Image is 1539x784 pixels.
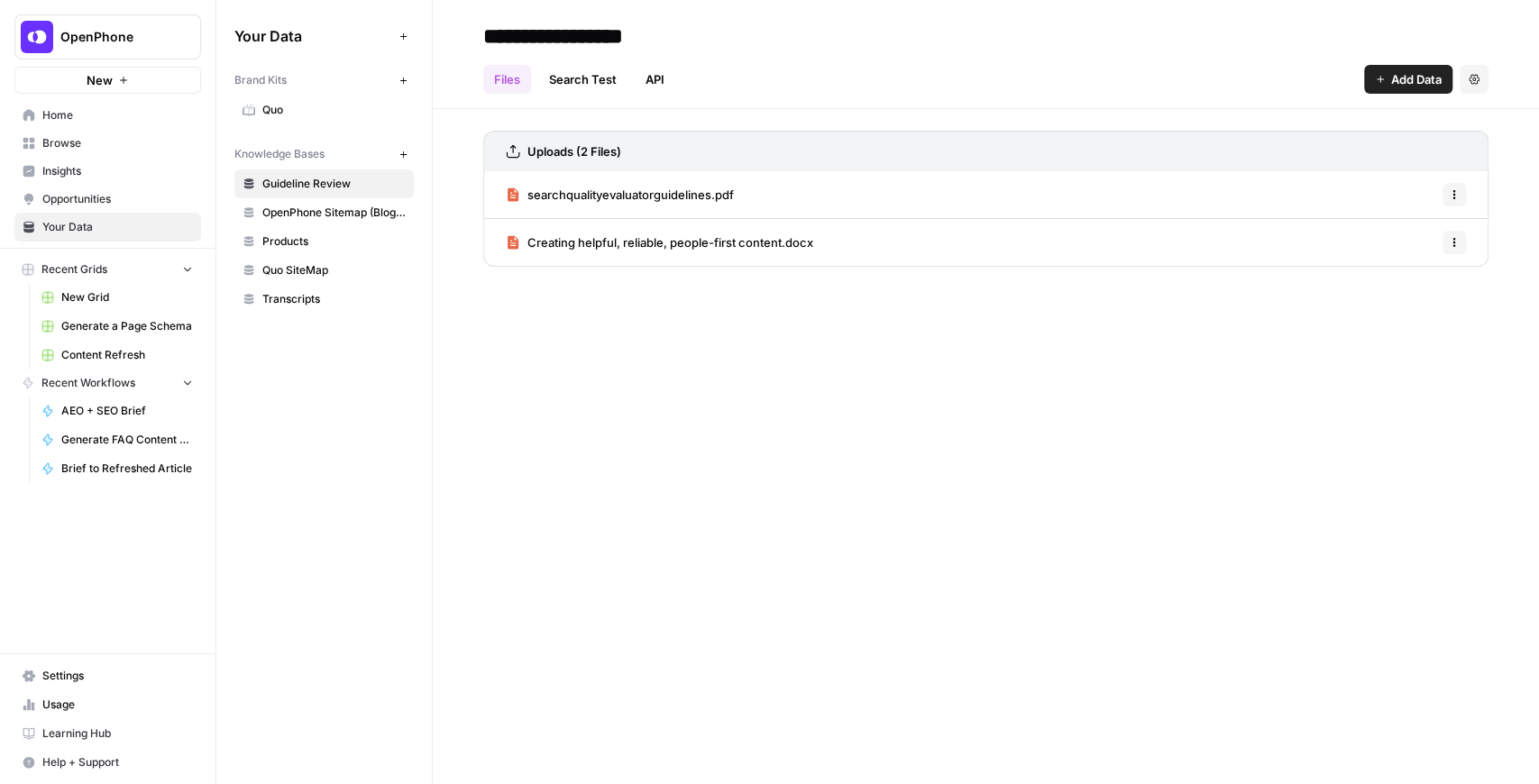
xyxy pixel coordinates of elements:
[42,107,193,123] span: Home
[61,403,193,419] span: AEO + SEO Brief
[1364,65,1452,94] button: Add Data
[33,312,201,341] a: Generate a Page Schema
[14,185,201,214] a: Opportunities
[42,191,193,207] span: Opportunities
[234,96,414,124] a: Quo
[506,219,813,266] a: Creating helpful, reliable, people-first content.docx
[527,186,734,204] span: searchqualityevaluatorguidelines.pdf
[14,129,201,158] a: Browse
[33,454,201,483] a: Brief to Refreshed Article
[42,754,193,770] span: Help + Support
[14,101,201,130] a: Home
[61,289,193,305] span: New Grid
[14,690,201,719] a: Usage
[41,261,107,278] span: Recent Grids
[527,233,813,251] span: Creating helpful, reliable, people-first content.docx
[60,28,169,46] span: OpenPhone
[14,748,201,777] button: Help + Support
[14,661,201,690] a: Settings
[42,135,193,151] span: Browse
[33,283,201,312] a: New Grid
[538,65,628,94] a: Search Test
[14,369,201,397] button: Recent Workflows
[234,227,414,256] a: Products
[483,65,531,94] a: Files
[14,157,201,186] a: Insights
[262,291,406,307] span: Transcripts
[14,213,201,242] a: Your Data
[21,21,53,53] img: OpenPhone Logo
[14,719,201,748] a: Learning Hub
[14,14,201,59] button: Workspace: OpenPhone
[42,697,193,713] span: Usage
[61,432,193,448] span: Generate FAQ Content for AEO
[87,71,113,89] span: New
[262,233,406,250] span: Products
[14,67,201,94] button: New
[33,341,201,369] a: Content Refresh
[61,347,193,363] span: Content Refresh
[41,375,135,391] span: Recent Workflows
[262,205,406,221] span: OpenPhone Sitemap (Blogs + NonBlogs)
[42,668,193,684] span: Settings
[527,142,621,160] h3: Uploads (2 Files)
[234,146,325,162] span: Knowledge Bases
[635,65,675,94] a: API
[234,25,392,47] span: Your Data
[262,176,406,192] span: Guideline Review
[42,725,193,742] span: Learning Hub
[262,262,406,278] span: Quo SiteMap
[262,102,406,118] span: Quo
[234,169,414,198] a: Guideline Review
[234,198,414,227] a: OpenPhone Sitemap (Blogs + NonBlogs)
[42,219,193,235] span: Your Data
[42,163,193,179] span: Insights
[506,132,621,171] a: Uploads (2 Files)
[61,460,193,477] span: Brief to Refreshed Article
[61,318,193,334] span: Generate a Page Schema
[234,72,287,88] span: Brand Kits
[506,171,734,218] a: searchqualityevaluatorguidelines.pdf
[234,256,414,285] a: Quo SiteMap
[33,425,201,454] a: Generate FAQ Content for AEO
[33,397,201,425] a: AEO + SEO Brief
[234,285,414,314] a: Transcripts
[14,256,201,283] button: Recent Grids
[1391,70,1442,88] span: Add Data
